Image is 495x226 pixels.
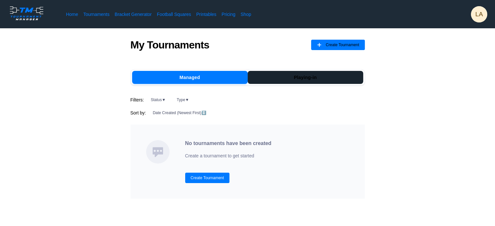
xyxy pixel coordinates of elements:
p: Create a tournament to get started [185,152,271,160]
button: LA [471,6,487,22]
span: Create Tournament [326,40,359,50]
button: Type▼ [172,96,193,104]
a: Printables [196,11,216,18]
div: landry adkins [471,6,487,22]
a: Shop [241,11,251,18]
h1: My Tournaments [131,39,209,51]
a: Tournaments [83,11,109,18]
img: logo.ffa97a18e3bf2c7d.png [8,5,45,21]
a: Bracket Generator [115,11,152,18]
a: Football Squares [157,11,191,18]
span: Sort by: [131,110,146,116]
button: Create Tournament [185,173,230,183]
h2: No tournaments have been created [185,140,271,147]
button: Status▼ [146,96,170,104]
button: Create Tournament [311,40,365,50]
a: Home [66,11,78,18]
span: Filters: [131,97,144,103]
a: Pricing [222,11,235,18]
button: Managed [132,71,248,84]
button: Playing-in [248,71,363,84]
button: Date Created (Newest First)↕️ [148,109,210,117]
